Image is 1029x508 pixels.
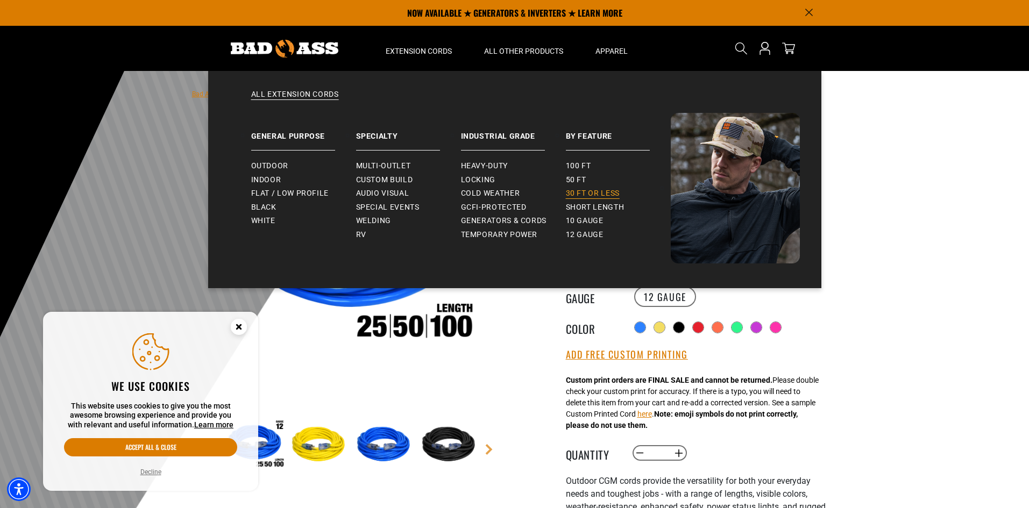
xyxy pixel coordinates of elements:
[756,26,773,71] a: Open this option
[64,438,237,456] button: Accept all & close
[356,201,461,214] a: Special Events
[192,90,265,98] a: Bad Ass Extension Cords
[64,379,237,393] h2: We use cookies
[566,173,671,187] a: 50 ft
[7,477,31,501] div: Accessibility Menu
[137,467,165,477] button: Decline
[251,113,356,151] a: General Purpose
[566,175,586,185] span: 50 ft
[461,175,495,185] span: Locking
[43,312,258,491] aside: Cookie Consent
[356,159,461,173] a: Multi-Outlet
[251,189,329,198] span: Flat / Low Profile
[566,159,671,173] a: 100 ft
[231,40,338,58] img: Bad Ass Extension Cords
[386,46,452,56] span: Extension Cords
[194,420,233,429] a: This website uses cookies to give you the most awesome browsing experience and provide you with r...
[356,161,411,171] span: Multi-Outlet
[356,228,461,242] a: RV
[461,173,566,187] a: Locking
[356,230,366,240] span: RV
[356,113,461,151] a: Specialty
[370,26,468,71] summary: Extension Cords
[461,201,566,214] a: GCFI-Protected
[566,187,671,201] a: 30 ft or less
[461,216,547,226] span: Generators & Cords
[780,42,797,55] a: cart
[461,161,508,171] span: Heavy-Duty
[461,187,566,201] a: Cold Weather
[251,201,356,214] a: Black
[566,214,671,228] a: 10 gauge
[251,214,356,228] a: White
[356,187,461,201] a: Audio Visual
[354,414,416,476] img: Blue
[566,228,671,242] a: 12 gauge
[461,159,566,173] a: Heavy-Duty
[251,187,356,201] a: Flat / Low Profile
[566,349,688,361] button: Add Free Custom Printing
[251,216,275,226] span: White
[566,203,625,212] span: Short Length
[566,161,591,171] span: 100 ft
[566,189,620,198] span: 30 ft or less
[251,175,281,185] span: Indoor
[230,89,800,113] a: All Extension Cords
[219,312,258,345] button: Close this option
[461,113,566,151] a: Industrial Grade
[634,287,696,307] label: 12 Gauge
[251,159,356,173] a: Outdoor
[566,376,772,384] strong: Custom print orders are FINAL SALE and cannot be returned.
[356,175,413,185] span: Custom Build
[579,26,644,71] summary: Apparel
[484,444,494,455] a: Next
[566,320,620,334] legend: Color
[461,228,566,242] a: Temporary Power
[192,87,487,100] nav: breadcrumbs
[484,46,563,56] span: All Other Products
[566,230,604,240] span: 12 gauge
[251,173,356,187] a: Indoor
[671,113,800,263] img: Bad Ass Extension Cords
[566,216,604,226] span: 10 gauge
[566,410,798,430] strong: Note: emoji symbols do not print correctly, please do not use them.
[356,216,391,226] span: Welding
[461,203,527,212] span: GCFI-Protected
[595,46,628,56] span: Apparel
[566,375,819,431] div: Please double check your custom print for accuracy. If there is a typo, you will need to delete t...
[637,409,652,420] button: here
[461,230,538,240] span: Temporary Power
[733,40,750,57] summary: Search
[566,201,671,214] a: Short Length
[356,173,461,187] a: Custom Build
[419,414,481,476] img: Black
[566,290,620,304] legend: Gauge
[356,214,461,228] a: Welding
[461,189,520,198] span: Cold Weather
[566,446,620,460] label: Quantity
[251,203,276,212] span: Black
[468,26,579,71] summary: All Other Products
[64,402,237,430] p: This website uses cookies to give you the most awesome browsing experience and provide you with r...
[461,214,566,228] a: Generators & Cords
[251,161,288,171] span: Outdoor
[356,203,420,212] span: Special Events
[566,113,671,151] a: By Feature
[356,189,409,198] span: Audio Visual
[289,414,351,476] img: Yellow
